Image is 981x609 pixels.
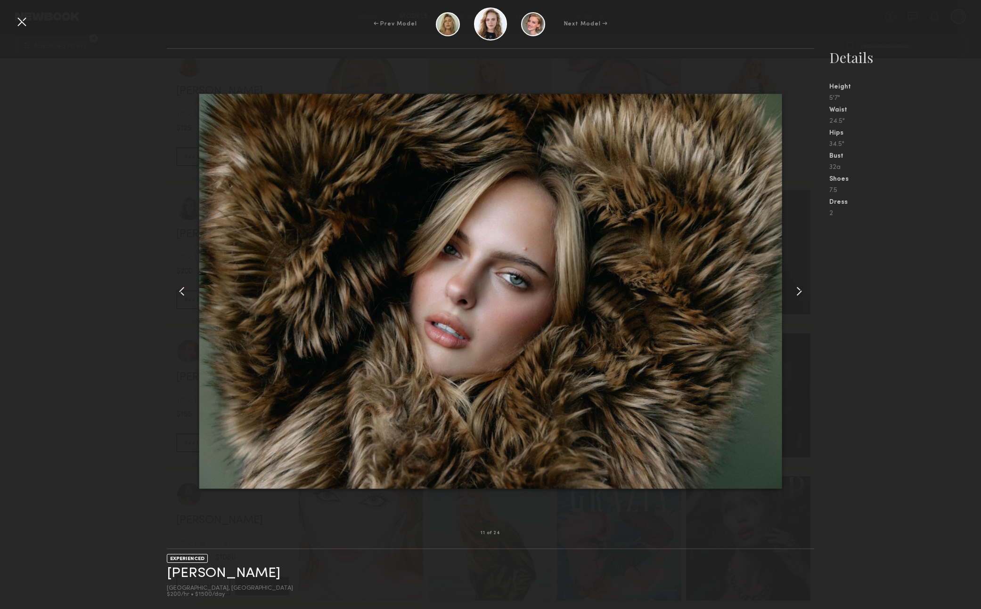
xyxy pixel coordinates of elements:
[564,20,608,28] div: Next Model →
[829,153,981,160] div: Bust
[167,585,293,592] div: [GEOGRAPHIC_DATA], [GEOGRAPHIC_DATA]
[829,187,981,194] div: 7.5
[167,566,280,581] a: [PERSON_NAME]
[829,176,981,183] div: Shoes
[167,592,293,598] div: $200/hr • $1500/day
[829,95,981,102] div: 5'7"
[829,164,981,171] div: 32a
[829,118,981,125] div: 24.5"
[829,107,981,113] div: Waist
[829,141,981,148] div: 34.5"
[481,531,500,536] div: 11 of 24
[167,554,208,563] div: EXPERIENCED
[374,20,417,28] div: ← Prev Model
[829,130,981,136] div: Hips
[829,199,981,206] div: Dress
[829,84,981,90] div: Height
[829,210,981,217] div: 2
[829,48,981,67] div: Details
